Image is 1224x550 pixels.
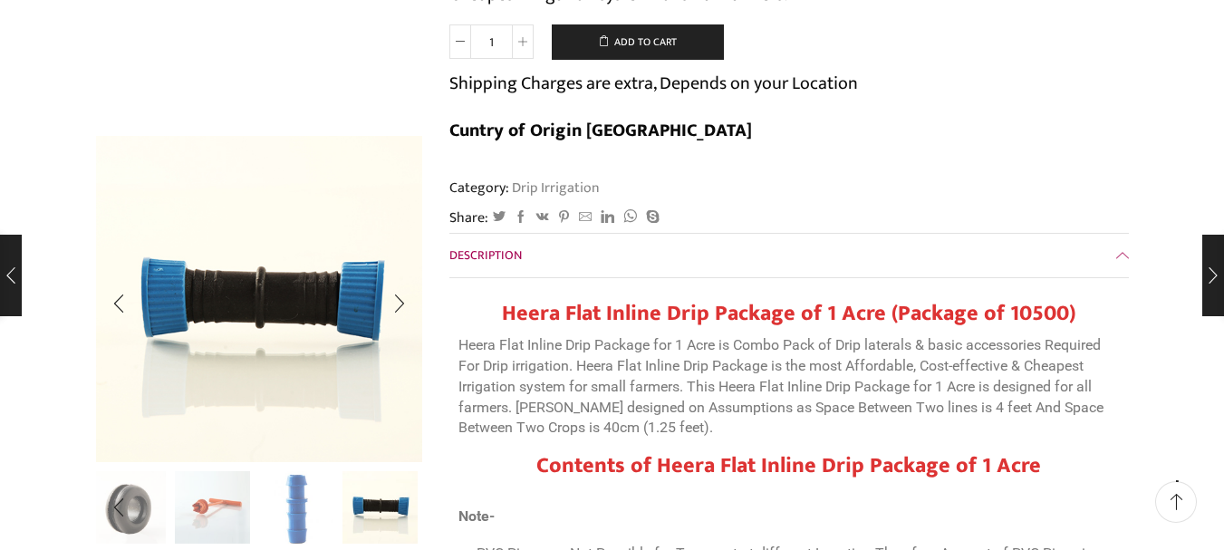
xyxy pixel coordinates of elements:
[92,471,167,546] img: Heera Grommet
[259,471,334,546] img: Heera Take Off
[96,486,141,531] div: Previous slide
[509,176,600,199] a: Drip Irrigation
[96,281,141,326] div: Previous slide
[449,245,522,265] span: Description
[471,24,512,59] input: Product quantity
[458,335,1120,439] p: Heera Flat Inline Drip Package for 1 Acre is Combo Pack of Drip laterals & basic accessories Requ...
[92,471,167,544] li: 7 / 10
[342,471,418,544] li: 10 / 10
[449,115,752,146] b: Cuntry of Origin [GEOGRAPHIC_DATA]
[552,24,724,61] button: Add to cart
[342,468,418,544] img: Flat Inline Joiner
[458,507,495,525] strong: Note-
[175,471,250,546] a: Drill
[259,471,334,544] li: 9 / 10
[502,295,1075,332] strong: Heera Flat Inline Drip Package of 1 Acre (Package of 10500)
[449,234,1129,277] a: Description
[377,281,422,326] div: Next slide
[96,136,422,462] div: 10 / 10
[449,69,858,98] p: Shipping Charges are extra, Depends on your Location
[175,471,250,544] li: 8 / 10
[449,207,488,228] span: Share:
[536,448,1041,484] strong: Contents of Heera Flat Inline Drip Package of 1 Acre
[449,178,600,198] span: Category:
